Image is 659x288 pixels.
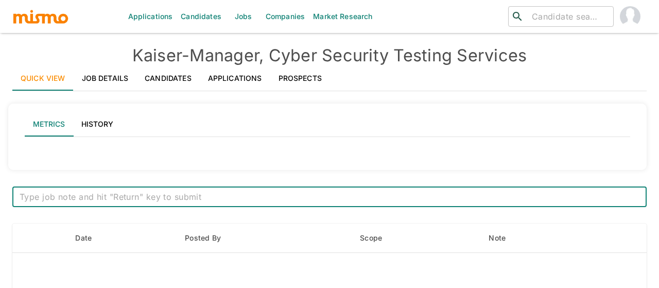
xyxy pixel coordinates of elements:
[25,112,630,137] div: lab API tabs example
[270,66,330,91] a: Prospects
[12,9,69,24] img: logo
[352,224,480,253] th: Scope
[177,224,352,253] th: Posted By
[25,112,73,137] button: Metrics
[528,9,609,24] input: Candidate search
[67,224,177,253] th: Date
[620,6,640,27] img: Maia Reyes
[73,112,122,137] button: History
[200,66,270,91] a: Applications
[480,224,592,253] th: Note
[136,66,200,91] a: Candidates
[12,45,647,66] h4: Kaiser - Manager, Cyber Security Testing Services
[74,66,137,91] a: Job Details
[12,66,74,91] a: Quick View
